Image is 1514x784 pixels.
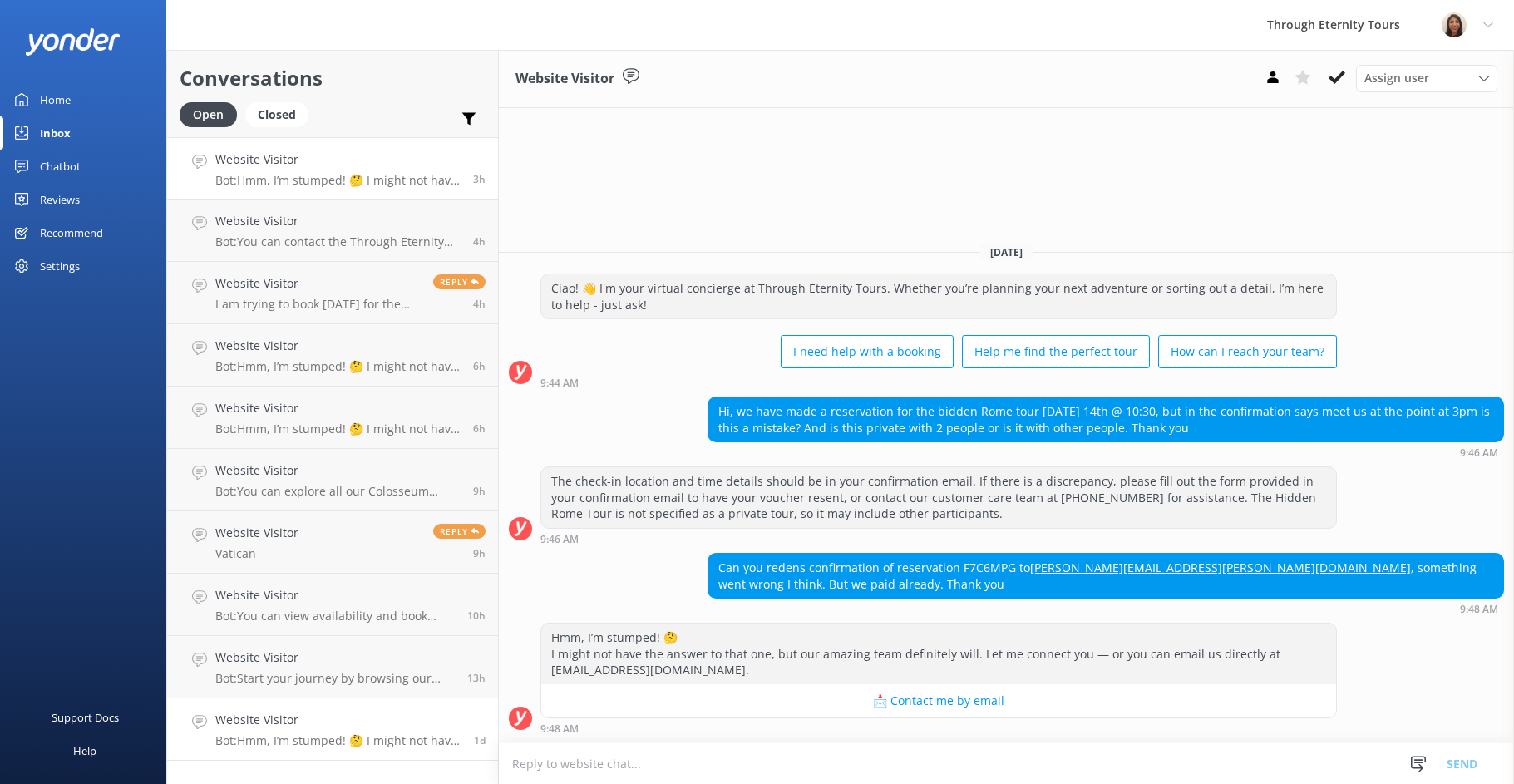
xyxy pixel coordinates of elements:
[215,484,461,499] p: Bot: You can explore all our Colosseum tours, including group and private options, at [URL][DOMAI...
[180,62,486,94] h2: Conversations
[40,216,103,249] div: Recommend
[962,335,1150,368] button: Help me find the perfect tour
[167,636,498,698] a: Website VisitorBot:Start your journey by browsing our tours in [GEOGRAPHIC_DATA], the [GEOGRAPHIC...
[540,722,1337,734] div: Sep 10 2025 09:48am (UTC +02:00) Europe/Amsterdam
[708,554,1503,598] div: Can you redens confirmation of reservation F7C6MPG to , something went wrong I think. But we paid...
[1364,69,1429,87] span: Assign user
[40,183,80,216] div: Reviews
[52,701,119,734] div: Support Docs
[215,711,461,729] h4: Website Visitor
[541,274,1336,318] div: Ciao! 👋 I'm your virtual concierge at Through Eternity Tours. Whether you’re planning your next a...
[1460,448,1498,458] strong: 9:46 AM
[1030,560,1411,575] a: [PERSON_NAME][EMAIL_ADDRESS][PERSON_NAME][DOMAIN_NAME]
[1158,335,1337,368] button: How can I reach your team?
[467,671,486,685] span: Sep 10 2025 10:25pm (UTC +02:00) Europe/Amsterdam
[215,359,461,374] p: Bot: Hmm, I’m stumped! 🤔 I might not have the answer to that one, but our amazing team definitely...
[215,150,461,169] h4: Website Visitor
[781,335,954,368] button: I need help with a booking
[215,212,461,230] h4: Website Visitor
[540,533,1337,545] div: Sep 10 2025 09:46am (UTC +02:00) Europe/Amsterdam
[167,449,498,511] a: Website VisitorBot:You can explore all our Colosseum tours, including group and private options, ...
[215,671,455,686] p: Bot: Start your journey by browsing our tours in [GEOGRAPHIC_DATA], the [GEOGRAPHIC_DATA], [GEOGR...
[541,467,1336,528] div: The check-in location and time details should be in your confirmation email. If there is a discre...
[541,684,1336,717] button: 📩 Contact me by email
[540,535,579,545] strong: 9:46 AM
[215,546,298,561] p: Vatican
[215,274,421,293] h4: Website Visitor
[473,546,486,560] span: Sep 11 2025 02:30am (UTC +02:00) Europe/Amsterdam
[980,245,1033,259] span: [DATE]
[40,150,81,183] div: Chatbot
[167,387,498,449] a: Website VisitorBot:Hmm, I’m stumped! 🤔 I might not have the answer to that one, but our amazing t...
[167,698,498,761] a: Website VisitorBot:Hmm, I’m stumped! 🤔 I might not have the answer to that one, but our amazing t...
[215,399,461,417] h4: Website Visitor
[473,234,486,249] span: Sep 11 2025 07:38am (UTC +02:00) Europe/Amsterdam
[215,461,461,480] h4: Website Visitor
[167,262,498,324] a: Website VisitorI am trying to book [DATE] for the Tour, but it wont let me!!!Reply4h
[40,249,80,283] div: Settings
[215,733,461,748] p: Bot: Hmm, I’m stumped! 🤔 I might not have the answer to that one, but our amazing team definitely...
[540,377,1337,388] div: Sep 10 2025 09:44am (UTC +02:00) Europe/Amsterdam
[708,397,1503,441] div: Hi, we have made a reservation for the bidden Rome tour [DATE] 14th @ 10:30, but in the confirmat...
[215,422,461,436] p: Bot: Hmm, I’m stumped! 🤔 I might not have the answer to that one, but our amazing team definitely...
[167,324,498,387] a: Website VisitorBot:Hmm, I’m stumped! 🤔 I might not have the answer to that one, but our amazing t...
[473,484,486,498] span: Sep 11 2025 02:50am (UTC +02:00) Europe/Amsterdam
[25,28,121,56] img: yonder-white-logo.png
[708,603,1504,614] div: Sep 10 2025 09:48am (UTC +02:00) Europe/Amsterdam
[167,137,498,200] a: Website VisitorBot:Hmm, I’m stumped! 🤔 I might not have the answer to that one, but our amazing t...
[433,524,486,539] span: Reply
[215,234,461,249] p: Bot: You can contact the Through Eternity Tours team at [PHONE_NUMBER] or [PHONE_NUMBER]. You can...
[180,102,237,127] div: Open
[708,446,1504,458] div: Sep 10 2025 09:46am (UTC +02:00) Europe/Amsterdam
[215,337,461,355] h4: Website Visitor
[540,724,579,734] strong: 9:48 AM
[473,172,486,186] span: Sep 11 2025 08:39am (UTC +02:00) Europe/Amsterdam
[215,524,298,542] h4: Website Visitor
[1460,604,1498,614] strong: 9:48 AM
[215,173,461,188] p: Bot: Hmm, I’m stumped! 🤔 I might not have the answer to that one, but our amazing team definitely...
[215,609,455,624] p: Bot: You can view availability and book directly online for tours in [GEOGRAPHIC_DATA], the [GEOG...
[167,200,498,262] a: Website VisitorBot:You can contact the Through Eternity Tours team at [PHONE_NUMBER] or [PHONE_NU...
[215,648,455,667] h4: Website Visitor
[515,68,614,90] h3: Website Visitor
[433,274,486,289] span: Reply
[1442,12,1467,37] img: 725-1755267273.png
[40,83,71,116] div: Home
[180,105,245,123] a: Open
[215,586,455,604] h4: Website Visitor
[540,378,579,388] strong: 9:44 AM
[245,105,317,123] a: Closed
[167,511,498,574] a: Website VisitorVaticanReply9h
[73,734,96,767] div: Help
[1356,65,1497,91] div: Assign User
[473,297,486,311] span: Sep 11 2025 07:32am (UTC +02:00) Europe/Amsterdam
[215,297,421,312] p: I am trying to book [DATE] for the Tour, but it wont let me!!!
[473,359,486,373] span: Sep 11 2025 05:39am (UTC +02:00) Europe/Amsterdam
[541,624,1336,684] div: Hmm, I’m stumped! 🤔 I might not have the answer to that one, but our amazing team definitely will...
[473,422,486,436] span: Sep 11 2025 05:36am (UTC +02:00) Europe/Amsterdam
[167,574,498,636] a: Website VisitorBot:You can view availability and book directly online for tours in [GEOGRAPHIC_DA...
[40,116,71,150] div: Inbox
[467,609,486,623] span: Sep 11 2025 01:53am (UTC +02:00) Europe/Amsterdam
[474,733,486,747] span: Sep 10 2025 09:48am (UTC +02:00) Europe/Amsterdam
[245,102,308,127] div: Closed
